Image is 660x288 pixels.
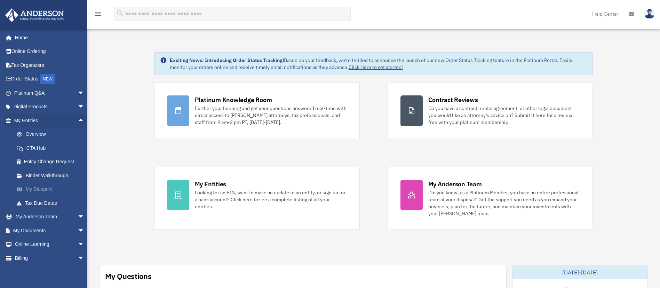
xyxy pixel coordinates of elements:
[512,265,647,279] div: [DATE]-[DATE]
[40,74,55,84] div: NEW
[349,64,403,70] a: Click Here to get started!
[5,114,95,127] a: My Entitiesarrow_drop_up
[5,31,92,45] a: Home
[388,167,593,230] a: My Anderson Team Did you know, as a Platinum Member, you have an entire professional team at your...
[105,271,152,281] div: My Questions
[78,224,92,238] span: arrow_drop_down
[5,251,95,265] a: Billingarrow_drop_down
[5,100,95,114] a: Digital Productsarrow_drop_down
[195,95,272,104] div: Platinum Knowledge Room
[78,238,92,252] span: arrow_drop_down
[78,210,92,224] span: arrow_drop_down
[10,127,95,141] a: Overview
[428,189,580,217] div: Did you know, as a Platinum Member, you have an entire professional team at your disposal? Get th...
[3,8,66,22] img: Anderson Advisors Platinum Portal
[5,238,95,251] a: Online Learningarrow_drop_down
[116,9,124,17] i: search
[78,86,92,100] span: arrow_drop_down
[195,105,347,126] div: Further your learning and get your questions answered real-time with direct access to [PERSON_NAM...
[5,58,95,72] a: Tax Organizers
[644,9,655,19] img: User Pic
[5,224,95,238] a: My Documentsarrow_drop_down
[5,72,95,86] a: Order StatusNEW
[5,45,95,59] a: Online Ordering
[388,83,593,139] a: Contract Reviews Do you have a contract, rental agreement, or other legal document you would like...
[5,210,95,224] a: My Anderson Teamarrow_drop_down
[428,180,482,188] div: My Anderson Team
[10,141,95,155] a: CTA Hub
[428,105,580,126] div: Do you have a contract, rental agreement, or other legal document you would like an attorney's ad...
[428,95,478,104] div: Contract Reviews
[5,86,95,100] a: Platinum Q&Aarrow_drop_down
[170,57,284,63] strong: Exciting News: Introducing Order Status Tracking!
[78,114,92,128] span: arrow_drop_up
[78,100,92,114] span: arrow_drop_down
[10,155,95,169] a: Entity Change Request
[10,182,95,196] a: My Blueprint
[78,251,92,265] span: arrow_drop_down
[94,12,102,18] a: menu
[154,167,360,230] a: My Entities Looking for an EIN, want to make an update to an entity, or sign up for a bank accoun...
[195,180,226,188] div: My Entities
[94,10,102,18] i: menu
[154,83,360,139] a: Platinum Knowledge Room Further your learning and get your questions answered real-time with dire...
[10,169,95,182] a: Binder Walkthrough
[170,57,587,71] div: Based on your feedback, we're thrilled to announce the launch of our new Order Status Tracking fe...
[195,189,347,210] div: Looking for an EIN, want to make an update to an entity, or sign up for a bank account? Click her...
[10,196,95,210] a: Tax Due Dates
